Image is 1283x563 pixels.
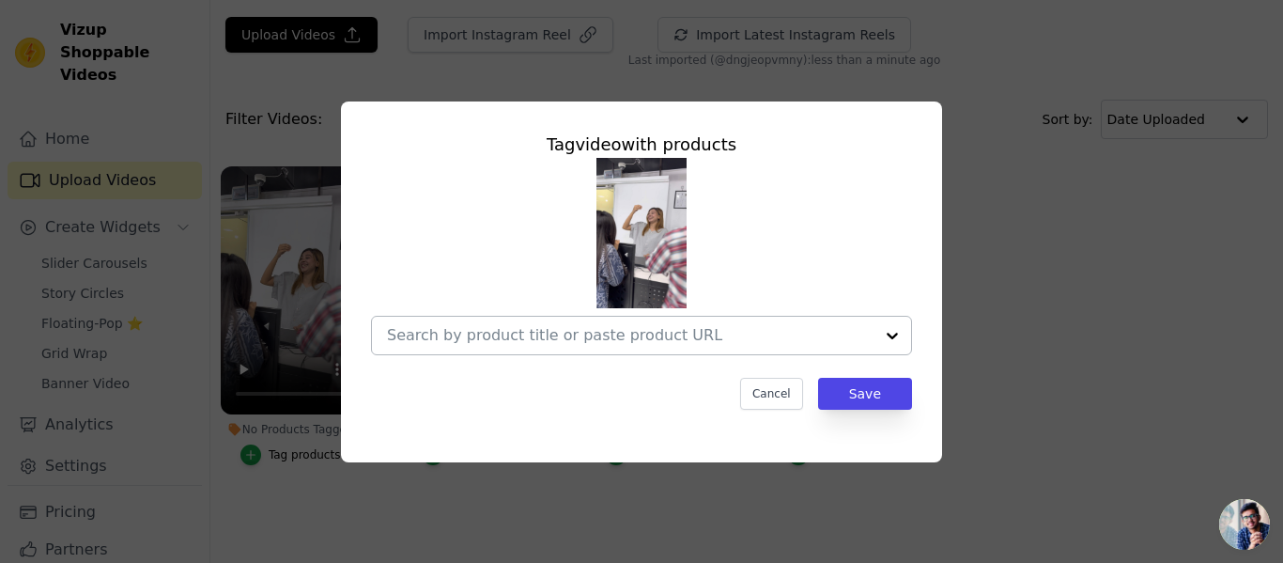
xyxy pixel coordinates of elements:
button: Save [818,378,912,410]
button: Cancel [740,378,803,410]
a: Open chat [1219,499,1270,550]
input: Search by product title or paste product URL [387,326,873,344]
div: Tag video with products [371,132,912,158]
img: reel-preview-fernaq-vk.myshopify.com-3710667903592167752_9232159170.jpeg [596,158,687,308]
